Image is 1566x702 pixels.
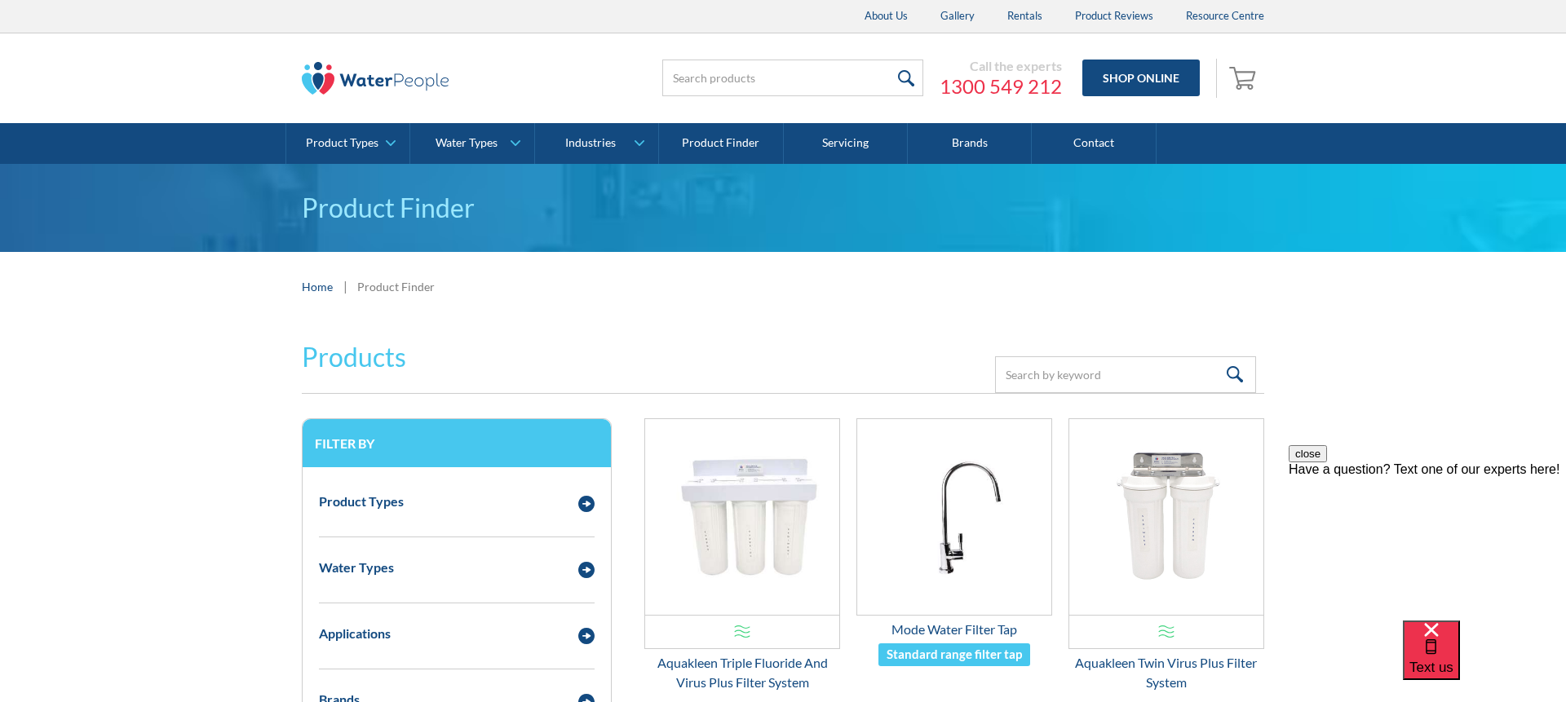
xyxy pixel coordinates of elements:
[1068,653,1264,692] div: Aquakleen Twin Virus Plus Filter System
[995,356,1256,393] input: Search by keyword
[784,123,908,164] a: Servicing
[644,418,840,692] a: Aquakleen Triple Fluoride And Virus Plus Filter SystemAquakleen Triple Fluoride And Virus Plus Fi...
[908,123,1032,164] a: Brands
[319,624,391,643] div: Applications
[1229,64,1260,91] img: shopping cart
[1403,620,1566,702] iframe: podium webchat widget bubble
[302,278,333,295] a: Home
[302,338,406,377] h2: Products
[306,136,378,150] div: Product Types
[645,419,839,615] img: Aquakleen Triple Fluoride And Virus Plus Filter System
[940,58,1062,74] div: Call the experts
[1069,419,1263,615] img: Aquakleen Twin Virus Plus Filter System
[887,645,1022,664] div: Standard range filter tap
[535,123,658,164] a: Industries
[436,136,498,150] div: Water Types
[662,60,923,96] input: Search products
[302,188,1264,227] h1: Product Finder
[1032,123,1156,164] a: Contact
[1289,445,1566,641] iframe: podium webchat widget prompt
[319,558,394,577] div: Water Types
[410,123,533,164] a: Water Types
[940,74,1062,99] a: 1300 549 212
[1068,418,1264,692] a: Aquakleen Twin Virus Plus Filter SystemAquakleen Twin Virus Plus Filter System
[1082,60,1200,96] a: Shop Online
[659,123,783,164] a: Product Finder
[856,620,1052,639] div: Mode Water Filter Tap
[315,435,599,451] h3: Filter by
[319,492,404,511] div: Product Types
[302,62,449,95] img: The Water People
[1225,59,1264,98] a: Open empty cart
[286,123,409,164] a: Product Types
[565,136,616,150] div: Industries
[341,276,349,296] div: |
[644,653,840,692] div: Aquakleen Triple Fluoride And Virus Plus Filter System
[857,419,1051,615] img: Mode Water Filter Tap
[357,278,435,295] div: Product Finder
[856,418,1052,667] a: Mode Water Filter TapMode Water Filter TapStandard range filter tap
